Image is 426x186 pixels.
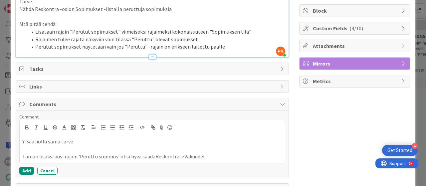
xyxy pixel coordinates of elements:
span: Metrics [313,77,398,85]
span: Custom Fields [313,24,398,32]
div: 9+ [34,3,37,8]
li: Lisätään rajain "Perutut sopimukset" viimeiseksi rajaimeksi kokonaisuuteen "Sopimuksen tila" [27,28,285,36]
span: Support [14,1,30,9]
span: Comments [29,100,277,108]
span: Links [29,83,277,91]
p: Nähdä Reskontra -osion Sopimukset -listalla peruttuja sopimuksia [19,5,285,13]
button: Add [19,167,34,175]
button: Cancel [37,167,58,175]
div: Open Get Started checklist, remaining modules: 4 [382,145,418,156]
span: Comment [19,114,39,120]
p: Mtä pitää tehdä: [19,20,285,28]
u: Reskontra->Vakuudet [155,153,205,160]
span: ( 4/10 ) [349,25,363,32]
li: Rajaimen tulee rajata näkyviin vain tilassa "Peruttu" olevat sopimukset [27,36,285,43]
span: Attachments [313,42,398,50]
p: Y-Säätiöllä sama tarve. [22,138,282,145]
li: Perutut sopimukset näytetään vain jos "Peruttu" -rajain on erikseen laitettu päälle [27,43,285,51]
span: Mirrors [313,60,398,68]
div: Get Started [387,147,412,154]
div: 4 [412,143,418,149]
p: Tämän lisäksi uusi rajain 'Peruttu sopimus' olisi hyvä saada [22,153,282,160]
span: Block [313,7,398,15]
span: PK [276,47,285,56]
span: Tasks [29,65,277,73]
